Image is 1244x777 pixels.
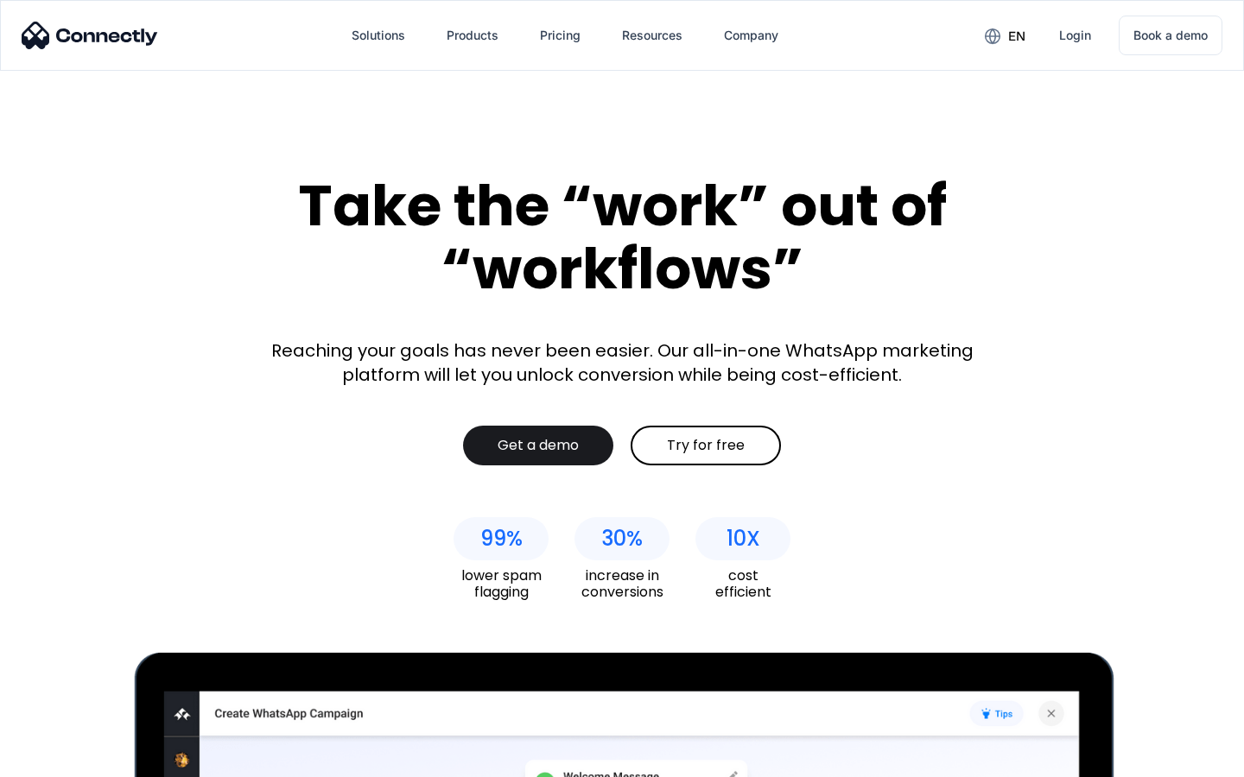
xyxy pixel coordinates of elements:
[463,426,613,465] a: Get a demo
[447,23,498,47] div: Products
[695,567,790,600] div: cost efficient
[498,437,579,454] div: Get a demo
[454,567,549,600] div: lower spam flagging
[622,23,682,47] div: Resources
[727,527,760,551] div: 10X
[233,174,1011,300] div: Take the “work” out of “workflows”
[971,22,1038,48] div: en
[526,15,594,56] a: Pricing
[724,23,778,47] div: Company
[338,15,419,56] div: Solutions
[710,15,792,56] div: Company
[433,15,512,56] div: Products
[608,15,696,56] div: Resources
[540,23,581,47] div: Pricing
[17,747,104,771] aside: Language selected: English
[352,23,405,47] div: Solutions
[667,437,745,454] div: Try for free
[1008,24,1025,48] div: en
[1059,23,1091,47] div: Login
[22,22,158,49] img: Connectly Logo
[601,527,643,551] div: 30%
[1119,16,1222,55] a: Book a demo
[259,338,985,387] div: Reaching your goals has never been easier. Our all-in-one WhatsApp marketing platform will let yo...
[574,567,670,600] div: increase in conversions
[35,747,104,771] ul: Language list
[1045,15,1105,56] a: Login
[631,426,781,465] a: Try for free
[480,527,523,551] div: 99%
